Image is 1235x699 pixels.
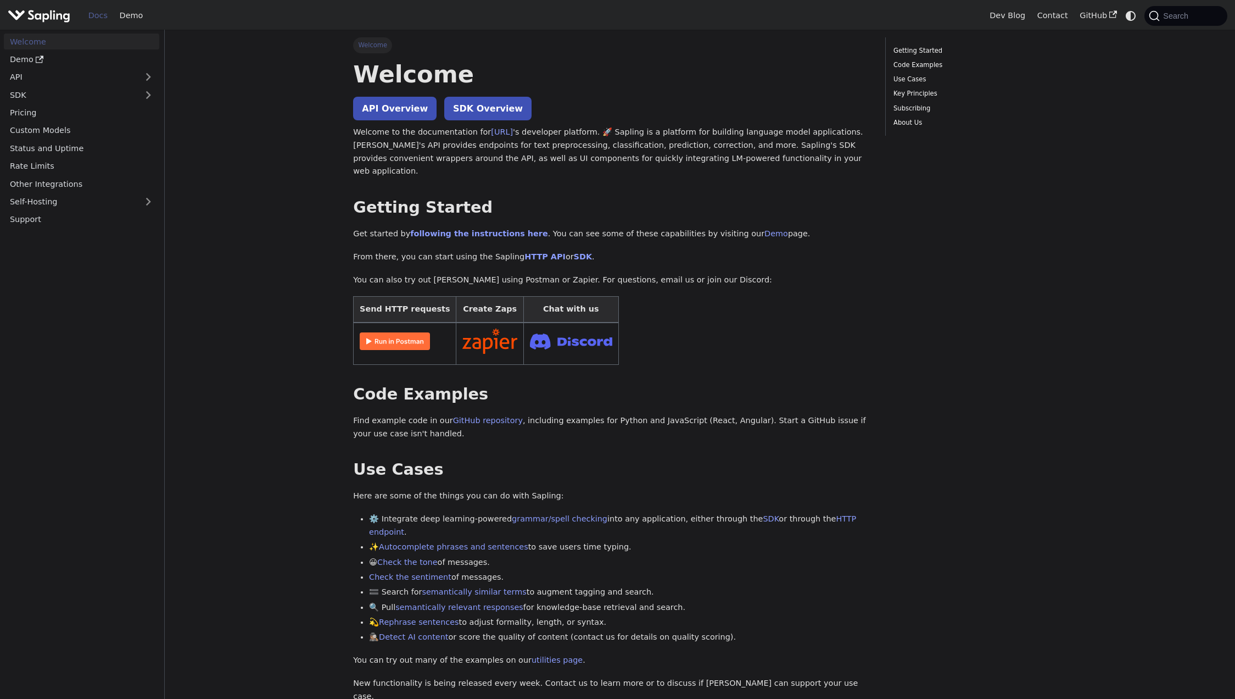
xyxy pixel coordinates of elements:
a: API Overview [353,97,437,120]
h2: Use Cases [353,460,869,480]
p: You can try out many of the examples on our . [353,654,869,667]
p: Here are some of the things you can do with Sapling: [353,490,869,503]
a: HTTP API [524,252,566,261]
li: 🟰 Search for to augment tagging and search. [369,586,869,599]
button: Expand sidebar category 'SDK' [137,87,159,103]
p: Get started by . You can see some of these capabilities by visiting our page. [353,228,869,241]
a: Docs [82,7,114,24]
a: SDK [574,252,592,261]
a: Status and Uptime [4,140,159,156]
a: HTTP endpoint [369,514,856,536]
li: 🕵🏽‍♀️ or score the quality of content (contact us for details on quality scoring). [369,631,869,644]
a: Self-Hosting [4,194,159,210]
a: Check the tone [377,558,437,567]
button: Search (Command+K) [1144,6,1227,26]
span: Welcome [353,37,392,53]
img: Sapling.ai [8,8,70,24]
a: Demo [114,7,149,24]
a: Demo [4,52,159,68]
span: Search [1160,12,1195,20]
a: GitHub [1074,7,1122,24]
a: Support [4,212,159,228]
nav: Breadcrumbs [353,37,869,53]
a: Other Integrations [4,176,159,192]
img: Connect in Zapier [462,329,517,354]
a: Autocomplete phrases and sentences [379,542,528,551]
li: 😀 of messages. [369,556,869,569]
a: Use Cases [893,74,1042,85]
img: Run in Postman [360,332,430,350]
a: Key Principles [893,88,1042,99]
a: Subscribing [893,103,1042,114]
h1: Welcome [353,59,869,89]
img: Join Discord [530,330,612,353]
a: utilities page [532,656,583,664]
a: SDK Overview [444,97,532,120]
a: SDK [4,87,137,103]
th: Chat with us [523,297,618,323]
a: Rephrase sentences [379,618,459,626]
h2: Code Examples [353,385,869,404]
a: Pricing [4,105,159,121]
a: [URL] [491,127,513,136]
a: GitHub repository [453,416,523,425]
a: Custom Models [4,123,159,138]
th: Create Zaps [456,297,524,323]
li: ✨ to save users time typing. [369,541,869,554]
p: Welcome to the documentation for 's developer platform. 🚀 Sapling is a platform for building lang... [353,126,869,178]
button: Expand sidebar category 'API' [137,69,159,85]
a: semantically similar terms [422,587,526,596]
li: 💫 to adjust formality, length, or syntax. [369,616,869,629]
a: semantically relevant responses [395,603,523,612]
p: You can also try out [PERSON_NAME] using Postman or Zapier. For questions, email us or join our D... [353,274,869,287]
a: Getting Started [893,46,1042,56]
a: SDK [763,514,779,523]
p: Find example code in our , including examples for Python and JavaScript (React, Angular). Start a... [353,414,869,441]
a: Dev Blog [983,7,1031,24]
li: ⚙️ Integrate deep learning-powered into any application, either through the or through the . [369,513,869,539]
a: Demo [764,229,788,238]
a: Contact [1031,7,1074,24]
a: Rate Limits [4,158,159,174]
th: Send HTTP requests [354,297,456,323]
a: API [4,69,137,85]
a: Check the sentiment [369,573,451,581]
a: following the instructions here [410,229,547,238]
a: Sapling.aiSapling.ai [8,8,74,24]
a: grammar/spell checking [512,514,607,523]
h2: Getting Started [353,198,869,218]
button: Switch between dark and light mode (currently system mode) [1123,8,1139,24]
li: 🔍 Pull for knowledge-base retrieval and search. [369,601,869,614]
a: About Us [893,118,1042,128]
a: Code Examples [893,60,1042,70]
a: Detect AI content [379,633,448,641]
a: Welcome [4,34,159,49]
p: From there, you can start using the Sapling or . [353,251,869,264]
li: of messages. [369,571,869,584]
